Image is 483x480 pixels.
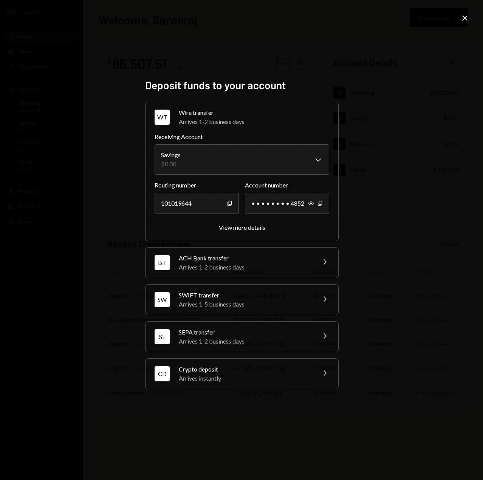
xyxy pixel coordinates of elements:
button: SESEPA transferArrives 1-2 business days [146,322,338,352]
h2: Deposit funds to your account [145,78,338,93]
label: Account number [245,181,329,190]
button: SWSWIFT transferArrives 1-5 business days [146,285,338,315]
button: View more details [219,224,265,232]
div: SW [155,292,170,307]
div: Arrives 1-2 business days [179,263,311,272]
label: Routing number [155,181,239,190]
div: Crypto deposit [179,365,311,374]
div: WT [155,110,170,125]
div: • • • • • • • • 4852 [245,193,329,214]
button: Receiving Account [155,144,329,175]
div: ACH Bank transfer [179,254,311,263]
div: View more details [219,224,265,231]
div: SE [155,329,170,344]
button: BTACH Bank transferArrives 1-2 business days [146,248,338,278]
div: SWIFT transfer [179,291,311,300]
div: Arrives 1-2 business days [179,117,329,126]
div: Arrives instantly [179,374,311,383]
button: CDCrypto depositArrives instantly [146,359,338,389]
div: CD [155,366,170,381]
div: Arrives 1-2 business days [179,337,311,346]
div: SEPA transfer [179,328,311,337]
div: Arrives 1-5 business days [179,300,311,309]
label: Receiving Account [155,132,329,141]
div: Wire transfer [179,108,329,117]
button: WTWire transferArrives 1-2 business days [146,102,338,132]
div: 101019644 [155,193,239,214]
div: BT [155,255,170,270]
div: WTWire transferArrives 1-2 business days [155,132,329,232]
